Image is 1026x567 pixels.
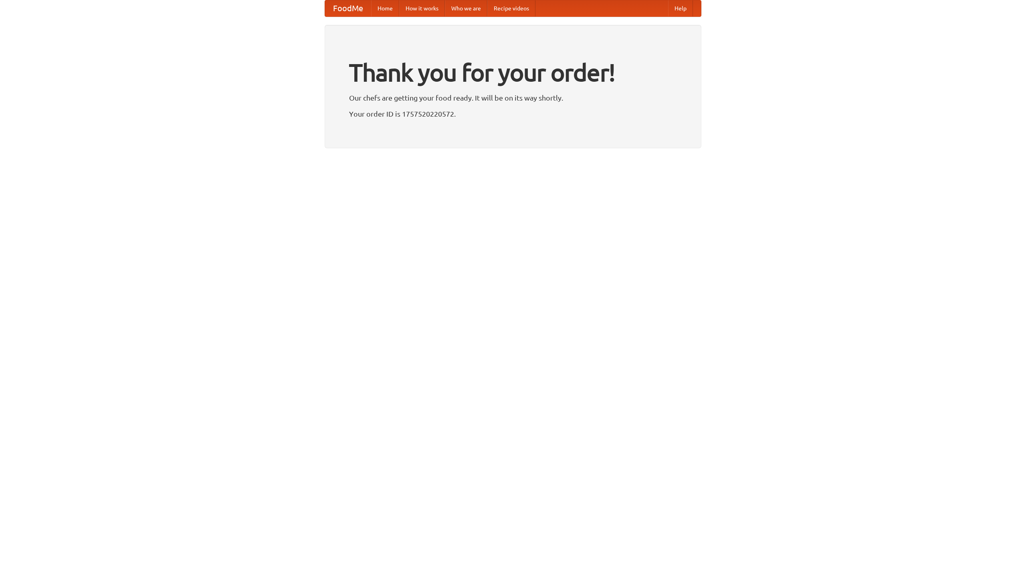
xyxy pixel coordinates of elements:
h1: Thank you for your order! [349,53,677,92]
p: Your order ID is 1757520220572. [349,108,677,120]
a: Help [668,0,693,16]
a: Home [371,0,399,16]
a: FoodMe [325,0,371,16]
p: Our chefs are getting your food ready. It will be on its way shortly. [349,92,677,104]
a: Recipe videos [487,0,535,16]
a: How it works [399,0,445,16]
a: Who we are [445,0,487,16]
